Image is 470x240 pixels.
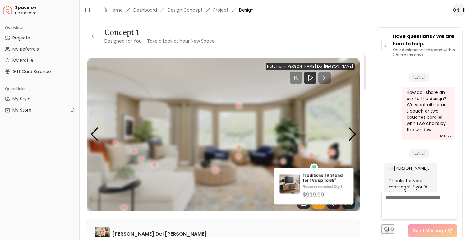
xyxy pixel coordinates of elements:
h6: [PERSON_NAME] Del [PERSON_NAME] [112,230,207,238]
div: Hi [PERSON_NAME], Thanks for your message! If you’d like to share any notes for the designer, fee... [389,165,431,227]
button: [PERSON_NAME] [453,4,465,16]
span: Projects [12,35,30,41]
div: $929.99 [302,191,348,199]
div: How do I share an ask to the design? We want either an L couch or two couches parallel with two c... [407,89,449,133]
a: Home [110,7,123,13]
div: Note from [PERSON_NAME] Del [PERSON_NAME] [266,63,355,70]
div: 10:14 PM [440,133,452,140]
span: My Referrals [12,46,39,52]
div: Quick Links [2,84,77,94]
svg: Play [306,74,314,81]
span: My Style [12,96,30,102]
div: Previous slide [90,127,99,141]
a: My Store [2,105,77,115]
a: Traditions TV Stand for TVs up to 65"Traditions TV Stand for TVs up to 65"Recommended Qty:1$929.99 [279,173,348,199]
img: Spacejoy Logo [3,6,12,14]
span: [DATE] [409,73,429,82]
a: Project [213,7,228,13]
p: Recommended Qty: 1 [302,184,348,189]
li: Design Concept [168,7,203,13]
span: My Store [12,107,31,113]
span: [PERSON_NAME] [453,4,464,16]
img: Design Render 1 [87,58,360,211]
p: Traditions TV Stand for TVs up to 65" [302,173,348,183]
a: Spacejoy [3,6,12,14]
a: Dashboard [133,7,157,13]
small: Designed for You – Take a Look at Your New Space [104,38,215,44]
div: 1 / 5 [87,58,360,211]
div: Carousel [87,58,360,211]
a: My Referrals [2,44,77,54]
h3: concept 1 [104,27,215,37]
div: Overview [2,23,77,33]
a: My Style [2,94,77,104]
p: Have questions? We are here to help. [393,33,457,48]
p: Your designer will respond within 2 business days. [393,48,457,58]
span: Dashboard [15,11,77,16]
span: Gift Card Balance [12,68,51,75]
nav: breadcrumb [102,7,254,13]
span: My Profile [12,57,33,63]
span: Spacejoy [15,5,77,11]
img: Traditions TV Stand for TVs up to 65" [280,175,300,195]
a: Projects [2,33,77,43]
a: Gift Card Balance [2,67,77,76]
span: [DATE] [409,149,429,158]
span: Design [239,7,254,13]
div: Next slide [348,127,357,141]
a: My Profile [2,55,77,65]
